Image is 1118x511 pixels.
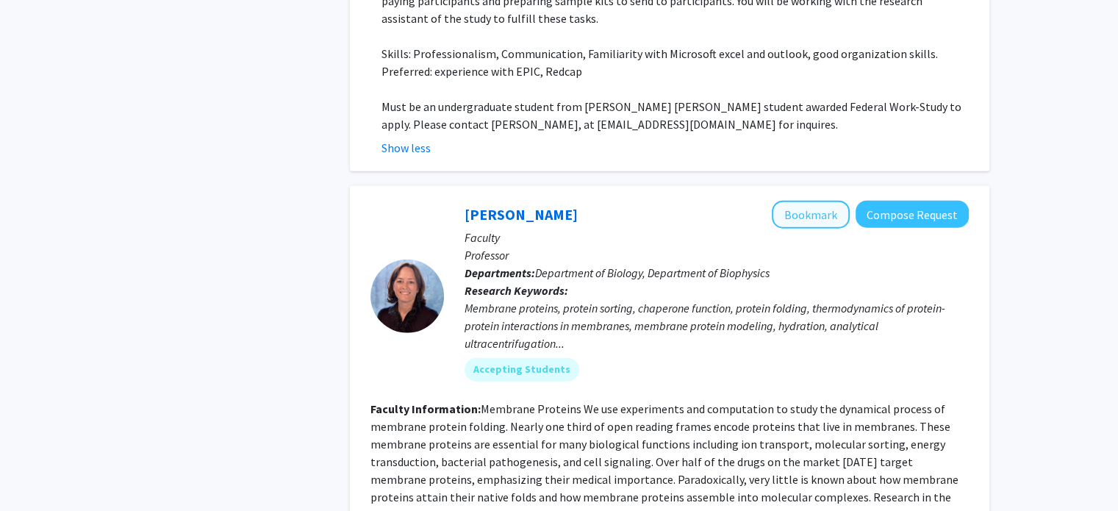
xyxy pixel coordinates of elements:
button: Compose Request to Karen Fleming [856,201,969,228]
iframe: Chat [11,445,62,500]
mat-chip: Accepting Students [465,358,579,382]
button: Show less [381,139,431,157]
span: Department of Biology, Department of Biophysics [535,265,770,280]
p: Skills: Professionalism, Communication, Familiarity with Microsoft excel and outlook, good organi... [381,45,969,62]
p: Faculty [465,229,969,246]
b: Faculty Information: [370,401,481,416]
p: Professor [465,246,969,264]
button: Add Karen Fleming to Bookmarks [772,201,850,229]
p: Preferred: experience with EPIC, Redcap [381,62,969,80]
p: Must be an undergraduate student from [PERSON_NAME] [PERSON_NAME] student awarded Federal Work-St... [381,98,969,133]
b: Departments: [465,265,535,280]
div: Membrane proteins, protein sorting, chaperone function, protein folding, thermodynamics of protei... [465,299,969,352]
a: [PERSON_NAME] [465,205,578,224]
b: Research Keywords: [465,283,568,298]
